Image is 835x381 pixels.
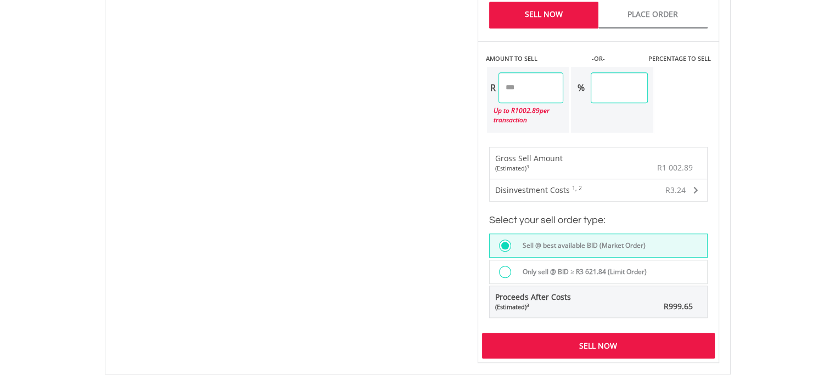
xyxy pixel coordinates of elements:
span: R999.65 [664,301,693,311]
a: Sell Now [489,2,598,29]
label: PERCENTAGE TO SELL [648,54,710,63]
span: Disinvestment Costs [495,185,570,195]
span: Proceeds After Costs [495,292,571,311]
div: (Estimated) [495,303,571,311]
h3: Select your sell order type: [489,213,708,228]
div: (Estimated) [495,164,563,173]
sup: 1, 2 [572,184,582,192]
span: 1002.89 [515,106,540,115]
span: R1 002.89 [657,162,693,173]
sup: 3 [526,163,529,169]
label: Only sell @ BID ≥ R3 621.84 (Limit Order) [516,266,647,278]
div: R [487,72,498,103]
div: % [571,72,591,103]
div: Sell Now [482,333,715,358]
label: -OR- [591,54,604,63]
label: AMOUNT TO SELL [486,54,537,63]
sup: 3 [526,302,529,308]
label: Sell @ best available BID (Market Order) [516,240,646,252]
a: Place Order [598,2,708,29]
div: Up to R per transaction [487,103,564,127]
div: Gross Sell Amount [495,153,563,173]
span: R3.24 [665,185,686,195]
